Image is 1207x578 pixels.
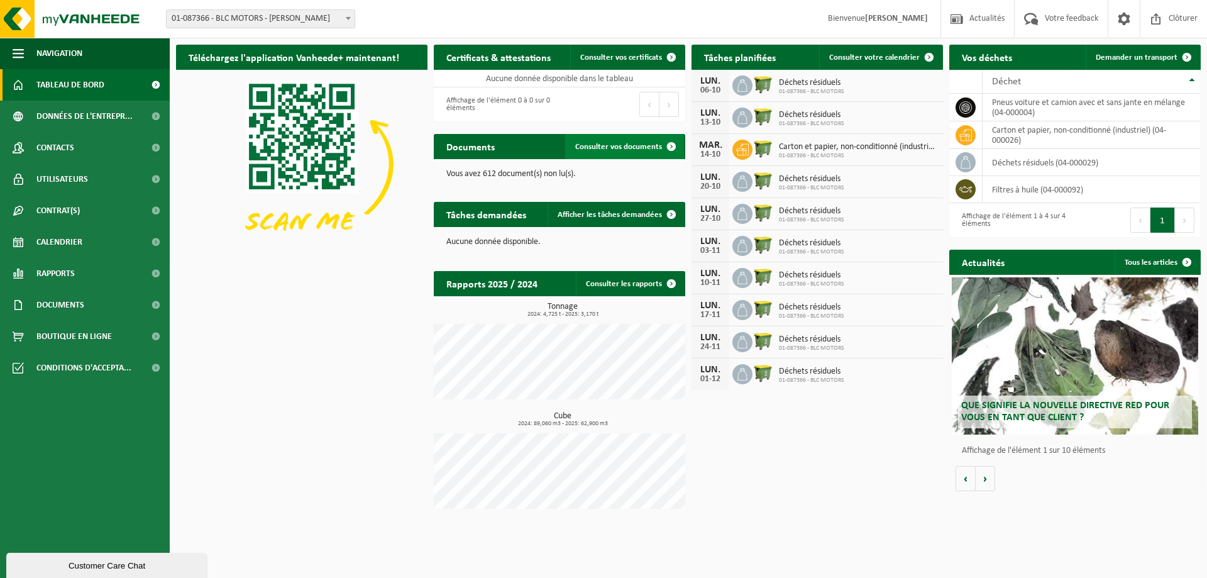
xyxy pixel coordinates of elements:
img: Download de VHEPlus App [176,70,427,258]
span: 01-087366 - BLC MOTORS [779,281,844,288]
div: LUN. [698,269,723,279]
img: WB-1100-HPE-GN-51 [752,202,774,223]
button: Vorige [956,466,976,491]
h2: Rapports 2025 / 2024 [434,271,550,296]
div: LUN. [698,108,723,118]
h3: Cube [440,412,685,427]
span: Contrat(s) [36,195,80,226]
span: Rapports [36,258,75,289]
span: Que signifie la nouvelle directive RED pour vous en tant que client ? [961,401,1169,423]
span: 2024: 89,060 m3 - 2025: 62,900 m3 [440,421,685,427]
h2: Téléchargez l'application Vanheede+ maintenant! [176,45,412,69]
div: 17-11 [698,311,723,320]
span: Consulter vos certificats [580,53,662,62]
div: LUN. [698,204,723,214]
h2: Tâches planifiées [692,45,788,69]
a: Consulter vos certificats [570,45,684,70]
span: Consulter votre calendrier [829,53,920,62]
iframe: chat widget [6,550,210,578]
div: 03-11 [698,247,723,255]
span: 01-087366 - BLC MOTORS [779,88,844,96]
div: LUN. [698,236,723,247]
span: Boutique en ligne [36,321,112,352]
div: 27-10 [698,214,723,223]
a: Consulter les rapports [576,271,684,296]
span: 01-087366 - BLC MOTORS - BRAINE-LE-COMTE [167,10,355,28]
a: Demander un transport [1086,45,1199,70]
span: Documents [36,289,84,321]
div: MAR. [698,140,723,150]
td: Aucune donnée disponible dans le tableau [434,70,685,87]
a: Consulter vos documents [565,134,684,159]
button: Volgende [976,466,995,491]
button: Previous [1130,208,1150,233]
div: 14-10 [698,150,723,159]
span: Données de l'entrepr... [36,101,133,132]
span: Navigation [36,38,82,69]
span: 2024: 4,725 t - 2025: 3,170 t [440,311,685,318]
td: pneus voiture et camion avec et sans jante en mélange (04-000004) [983,94,1201,121]
div: LUN. [698,333,723,343]
span: Déchets résiduels [779,110,844,120]
img: WB-1100-HPE-GN-51 [752,138,774,159]
span: 01-087366 - BLC MOTORS [779,152,937,160]
img: WB-1100-HPE-GN-51 [752,170,774,191]
div: 20-10 [698,182,723,191]
img: WB-1100-HPE-GN-51 [752,106,774,127]
a: Que signifie la nouvelle directive RED pour vous en tant que client ? [952,277,1198,435]
h2: Vos déchets [949,45,1025,69]
div: LUN. [698,365,723,375]
h2: Certificats & attestations [434,45,563,69]
span: Carton et papier, non-conditionné (industriel) [779,142,937,152]
img: WB-1100-HPE-GN-51 [752,330,774,352]
div: Affichage de l'élément 1 à 4 sur 4 éléments [956,206,1069,234]
span: Déchets résiduels [779,174,844,184]
p: Vous avez 612 document(s) non lu(s). [446,170,673,179]
a: Consulter votre calendrier [819,45,942,70]
div: 10-11 [698,279,723,287]
div: Affichage de l'élément 0 à 0 sur 0 éléments [440,91,553,118]
a: Afficher les tâches demandées [548,202,684,227]
span: Déchets résiduels [779,206,844,216]
button: Next [659,92,679,117]
img: WB-1100-HPE-GN-51 [752,298,774,320]
span: Utilisateurs [36,164,88,195]
span: Afficher les tâches demandées [558,211,662,219]
span: Déchets résiduels [779,367,844,377]
strong: [PERSON_NAME] [865,14,928,23]
span: 01-087366 - BLC MOTORS [779,216,844,224]
div: 24-11 [698,343,723,352]
span: 01-087366 - BLC MOTORS [779,345,844,352]
span: Déchets résiduels [779,270,844,281]
p: Aucune donnée disponible. [446,238,673,247]
span: Tableau de bord [36,69,104,101]
span: Conditions d'accepta... [36,352,131,384]
span: Déchet [992,77,1021,87]
div: 01-12 [698,375,723,384]
span: Consulter vos documents [575,143,662,151]
span: Déchets résiduels [779,238,844,248]
span: Déchets résiduels [779,303,844,313]
img: WB-1100-HPE-GN-51 [752,362,774,384]
img: WB-1100-HPE-GN-51 [752,234,774,255]
span: 01-087366 - BLC MOTORS [779,248,844,256]
td: déchets résiduels (04-000029) [983,149,1201,176]
span: Calendrier [36,226,82,258]
span: 01-087366 - BLC MOTORS [779,184,844,192]
span: Déchets résiduels [779,78,844,88]
div: LUN. [698,76,723,86]
p: Affichage de l'élément 1 sur 10 éléments [962,447,1194,455]
span: Demander un transport [1096,53,1177,62]
span: 01-087366 - BLC MOTORS [779,120,844,128]
span: Contacts [36,132,74,164]
a: Tous les articles [1115,250,1199,275]
div: LUN. [698,301,723,311]
span: 01-087366 - BLC MOTORS [779,377,844,384]
div: LUN. [698,172,723,182]
span: Déchets résiduels [779,335,844,345]
img: WB-1100-HPE-GN-51 [752,266,774,287]
td: filtres à huile (04-000092) [983,176,1201,203]
h3: Tonnage [440,303,685,318]
button: Next [1175,208,1194,233]
img: WB-1100-HPE-GN-51 [752,74,774,95]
